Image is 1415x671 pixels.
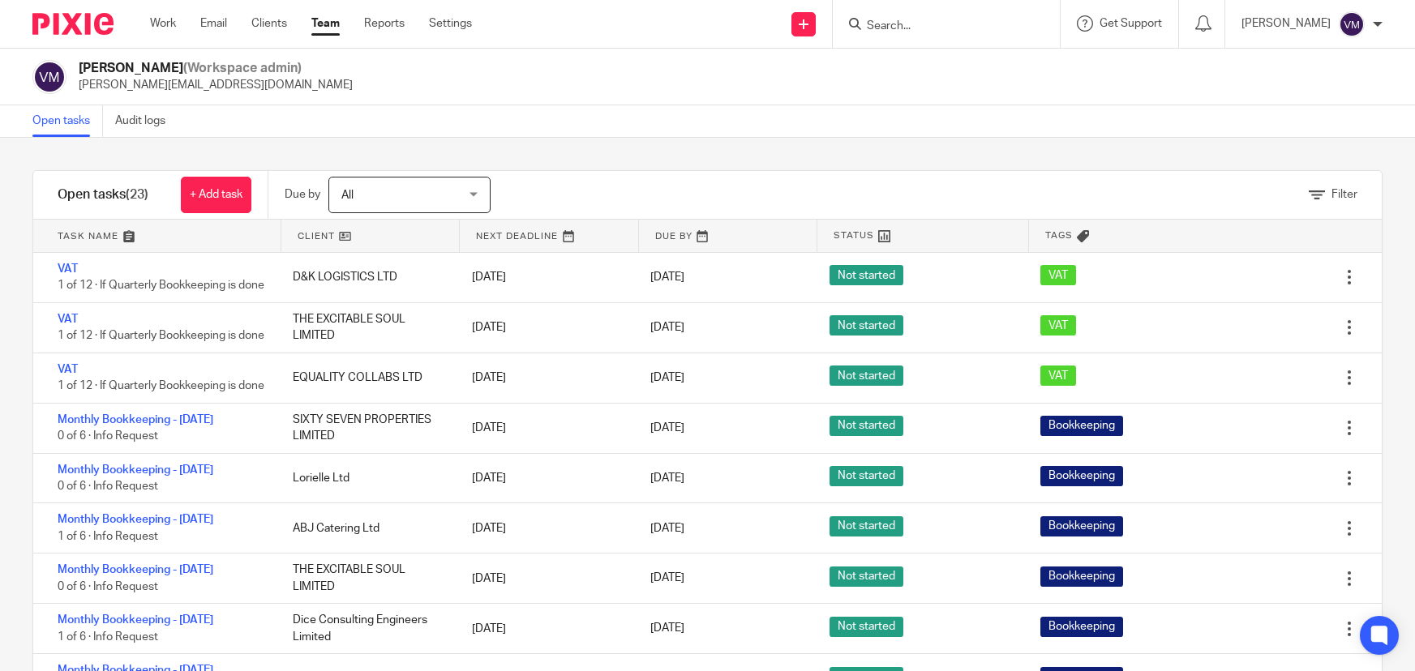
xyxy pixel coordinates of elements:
[650,372,684,383] span: [DATE]
[429,15,472,32] a: Settings
[1331,189,1357,200] span: Filter
[58,464,213,476] a: Monthly Bookkeeping - [DATE]
[650,422,684,434] span: [DATE]
[58,430,158,442] span: 0 of 6 · Info Request
[58,531,158,542] span: 1 of 6 · Info Request
[1040,265,1076,285] span: VAT
[1040,315,1076,335] span: VAT
[456,512,634,545] div: [DATE]
[1339,11,1365,37] img: svg%3E
[58,414,213,425] a: Monthly Bookkeeping - [DATE]
[1040,516,1123,536] span: Bookkeeping
[1040,365,1076,386] span: VAT
[456,311,634,344] div: [DATE]
[58,186,148,203] h1: Open tasks
[58,514,213,525] a: Monthly Bookkeeping - [DATE]
[277,303,455,353] div: THE EXCITABLE SOUL LIMITED
[1040,566,1123,587] span: Bookkeeping
[277,404,455,453] div: SIXTY SEVEN PROPERTIES LIMITED
[58,330,264,341] span: 1 of 12 · If Quarterly Bookkeeping is done
[150,15,176,32] a: Work
[830,265,903,285] span: Not started
[58,581,158,592] span: 0 of 6 · Info Request
[251,15,287,32] a: Clients
[277,462,455,494] div: Lorielle Ltd
[58,380,264,391] span: 1 of 12 · If Quarterly Bookkeeping is done
[650,623,684,635] span: [DATE]
[277,261,455,293] div: D&K LOGISTICS LTD
[1040,466,1123,486] span: Bookkeeping
[277,553,455,603] div: THE EXCITABLE SOUL LIMITED
[830,566,903,587] span: Not started
[1241,15,1331,32] p: [PERSON_NAME]
[830,617,903,637] span: Not started
[32,13,114,35] img: Pixie
[456,412,634,444] div: [DATE]
[1045,229,1073,242] span: Tags
[58,364,78,375] a: VAT
[1040,617,1123,637] span: Bookkeeping
[32,60,66,94] img: svg%3E
[650,271,684,283] span: [DATE]
[830,315,903,335] span: Not started
[79,77,353,93] p: [PERSON_NAME][EMAIL_ADDRESS][DOMAIN_NAME]
[865,19,1011,34] input: Search
[456,462,634,494] div: [DATE]
[650,472,684,484] span: [DATE]
[456,613,634,645] div: [DATE]
[1040,416,1123,436] span: Bookkeeping
[277,604,455,653] div: Dice Consulting Engineers Limited
[834,229,874,242] span: Status
[650,573,684,584] span: [DATE]
[456,562,634,595] div: [DATE]
[364,15,405,32] a: Reports
[58,614,213,626] a: Monthly Bookkeeping - [DATE]
[58,631,158,643] span: 1 of 6 · Info Request
[830,416,903,436] span: Not started
[456,261,634,293] div: [DATE]
[277,512,455,545] div: ABJ Catering Ltd
[58,263,78,275] a: VAT
[456,361,634,394] div: [DATE]
[79,60,353,77] h2: [PERSON_NAME]
[277,361,455,394] div: EQUALITY COLLABS LTD
[181,177,251,213] a: + Add task
[650,322,684,333] span: [DATE]
[115,105,178,137] a: Audit logs
[200,15,227,32] a: Email
[58,481,158,492] span: 0 of 6 · Info Request
[285,186,320,203] p: Due by
[830,516,903,536] span: Not started
[341,190,354,201] span: All
[58,280,264,292] span: 1 of 12 · If Quarterly Bookkeeping is done
[830,365,903,386] span: Not started
[32,105,103,137] a: Open tasks
[1100,18,1162,29] span: Get Support
[183,62,302,75] span: (Workspace admin)
[830,466,903,486] span: Not started
[58,314,78,325] a: VAT
[650,523,684,534] span: [DATE]
[126,188,148,201] span: (23)
[311,15,340,32] a: Team
[58,564,213,575] a: Monthly Bookkeeping - [DATE]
